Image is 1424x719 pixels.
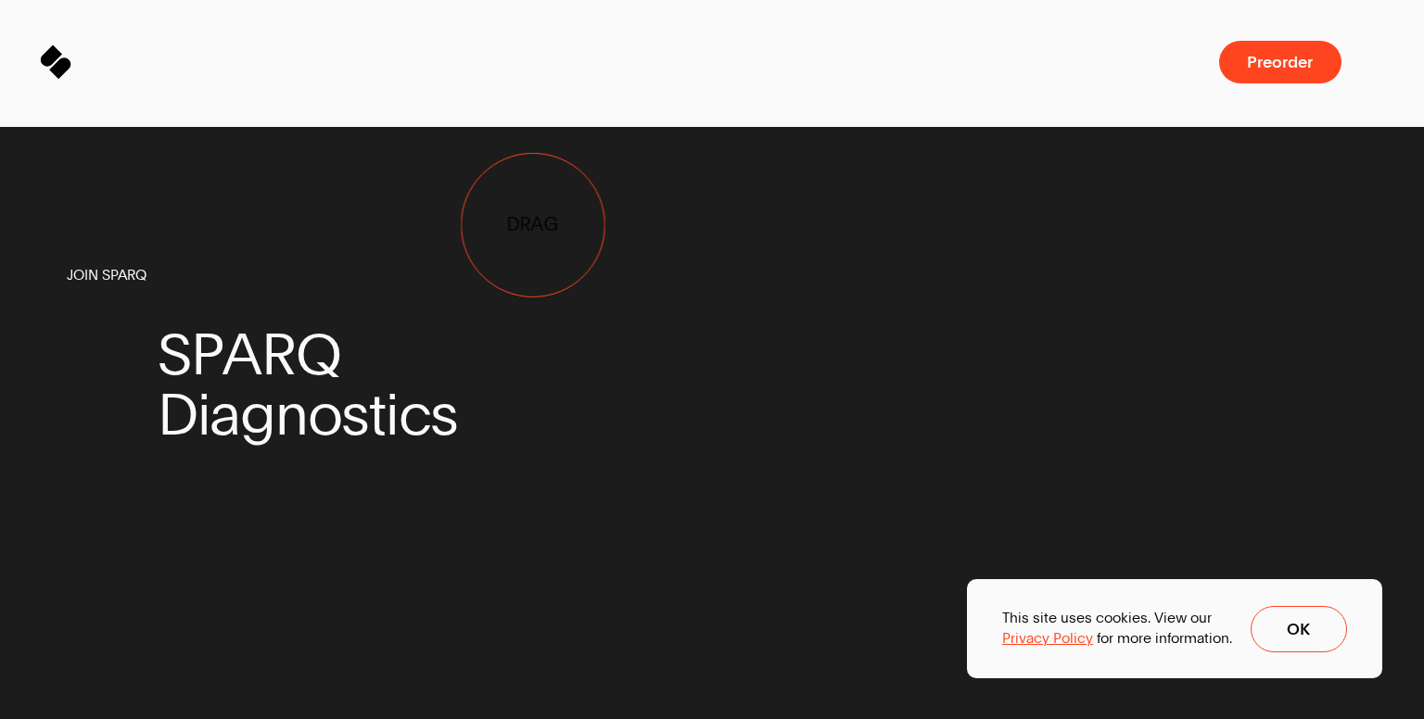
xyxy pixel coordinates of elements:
[67,265,146,284] span: Join Sparq
[158,385,197,445] span: D
[210,385,240,445] span: a
[191,324,223,385] span: P
[1287,621,1310,637] span: Ok
[158,567,589,582] span: Compatible with gas and hybrid vehicles from 2008 and newer. Support iOS only.
[386,385,399,445] span: i
[158,476,589,553] span: Unlock the power to diagnose your vehicle anytime and stay ahead of potential issues, putting you...
[158,324,191,385] span: S
[1251,606,1347,652] button: Ok
[275,385,308,445] span: n
[399,385,431,445] span: c
[224,649,515,668] span: Currently Sold Out. Preorder Our Next Stock.
[296,324,341,385] span: Q
[261,324,296,385] span: R
[158,324,589,445] span: SPARQ Diagnostics
[341,385,369,445] span: s
[308,385,342,445] span: o
[222,324,261,385] span: A
[1247,54,1313,70] span: Preorder
[197,385,210,445] span: i
[1219,41,1341,83] button: Preorder a SPARQ Diagnostics Device
[1002,628,1093,648] a: Privacy Policy
[240,385,275,445] span: g
[369,385,386,445] span: t
[1002,608,1232,648] p: This site uses cookies. View our for more information.
[430,385,458,445] span: s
